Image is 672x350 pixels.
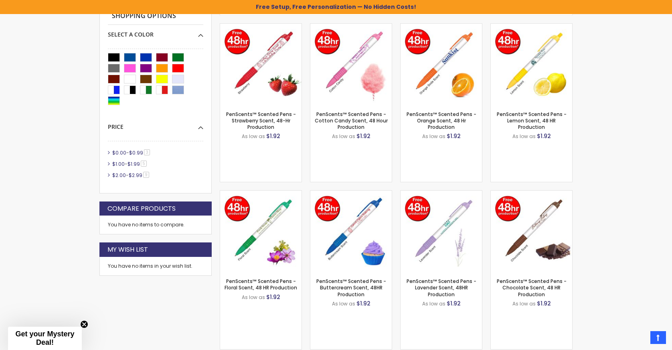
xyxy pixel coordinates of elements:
[447,299,461,307] span: $1.92
[447,132,461,140] span: $1.92
[141,161,147,167] span: 5
[8,327,82,350] div: Get your Mystery Deal!Close teaser
[108,8,203,25] strong: Shopping Options
[512,300,536,307] span: As low as
[491,24,572,105] img: PenScents™ Scented Pens - Lemon Scent, 48 HR Production
[220,191,302,272] img: PenScents™ Scented Pens - Floral Scent, 48 HR Production
[310,24,392,105] img: PenScents™ Scented Pens - Cotton Candy Scent, 48 Hour Production
[497,111,567,130] a: PenScents™ Scented Pens - Lemon Scent, 48 HR Production
[15,330,74,346] span: Get your Mystery Deal!
[266,293,280,301] span: $1.92
[266,132,280,140] span: $1.92
[112,149,126,156] span: $0.00
[242,294,265,301] span: As low as
[422,300,445,307] span: As low as
[401,23,482,30] a: PenScents™ Scented Pens - Orange Scent, 48 Hr Production
[143,172,149,178] span: 9
[407,111,476,130] a: PenScents™ Scented Pens - Orange Scent, 48 Hr Production
[537,299,551,307] span: $1.92
[512,133,536,140] span: As low as
[310,23,392,30] a: PenScents™ Scented Pens - Cotton Candy Scent, 48 Hour Production
[128,161,140,167] span: $1.99
[316,278,386,297] a: PenScents™ Scented Pens - Buttercream Scent, 48HR Production
[112,161,125,167] span: $1.00
[310,190,392,197] a: PenScents™ Scented Pens - Buttercream Scent, 48HR Production
[422,133,445,140] span: As low as
[108,25,203,39] div: Select A Color
[220,23,302,30] a: PenScents™ Scented Pens - Strawberry Scent, 48-Hr Production
[401,190,482,197] a: PenScents™ Scented Pens - Lavender Scent, 48HR Production
[220,24,302,105] img: PenScents™ Scented Pens - Strawberry Scent, 48-Hr Production
[401,191,482,272] img: PenScents™ Scented Pens - Lavender Scent, 48HR Production
[110,161,150,167] a: $1.00-$1.995
[491,23,572,30] a: PenScents™ Scented Pens - Lemon Scent, 48 HR Production
[356,132,370,140] span: $1.92
[108,117,203,131] div: Price
[491,190,572,197] a: PenScents™ Scented Pens - Chocolate Scent, 48 HR Production
[407,278,476,297] a: PenScents™ Scented Pens - Lavender Scent, 48HR Production
[226,111,296,130] a: PenScents™ Scented Pens - Strawberry Scent, 48-Hr Production
[144,149,150,155] span: 3
[356,299,370,307] span: $1.92
[310,191,392,272] img: PenScents™ Scented Pens - Buttercream Scent, 48HR Production
[99,216,212,234] div: You have no items to compare.
[537,132,551,140] span: $1.92
[491,191,572,272] img: PenScents™ Scented Pens - Chocolate Scent, 48 HR Production
[220,190,302,197] a: PenScents™ Scented Pens - Floral Scent, 48 HR Production
[225,278,297,291] a: PenScents™ Scented Pens - Floral Scent, 48 HR Production
[80,320,88,328] button: Close teaser
[108,263,203,269] div: You have no items in your wish list.
[242,133,265,140] span: As low as
[112,172,126,179] span: $2.00
[332,133,355,140] span: As low as
[107,245,148,254] strong: My Wish List
[129,172,142,179] span: $2.99
[107,204,176,213] strong: Compare Products
[110,172,152,179] a: $2.00-$2.999
[129,149,143,156] span: $0.99
[332,300,355,307] span: As low as
[401,24,482,105] img: PenScents™ Scented Pens - Orange Scent, 48 Hr Production
[315,111,388,130] a: PenScents™ Scented Pens - Cotton Candy Scent, 48 Hour Production
[110,149,153,156] a: $0.00-$0.993
[606,328,672,350] iframe: Google Customer Reviews
[497,278,567,297] a: PenScents™ Scented Pens - Chocolate Scent, 48 HR Production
